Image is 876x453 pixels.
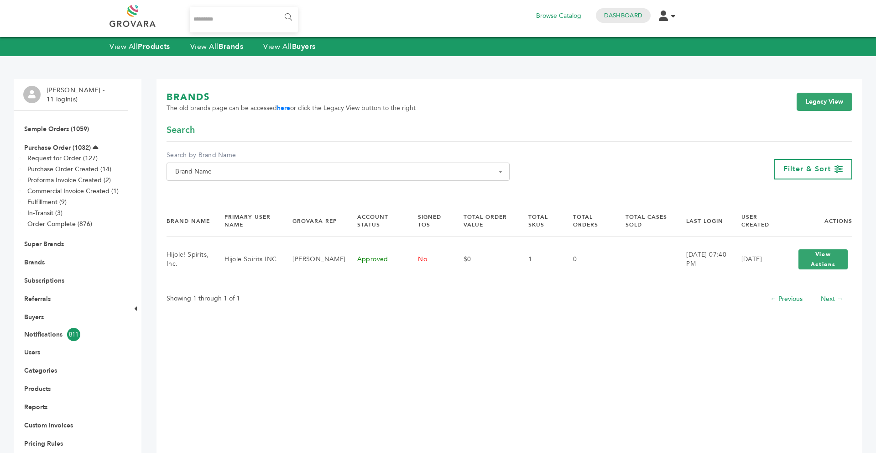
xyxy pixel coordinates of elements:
[47,86,107,104] li: [PERSON_NAME] - 11 login(s)
[730,205,782,237] th: User Created
[675,237,730,282] td: [DATE] 07:40 PM
[281,237,345,282] td: [PERSON_NAME]
[24,385,51,393] a: Products
[27,176,111,184] a: Proforma Invoice Created (2)
[407,237,452,282] td: No
[138,42,170,52] strong: Products
[24,439,63,448] a: Pricing Rules
[27,187,119,195] a: Commercial Invoice Created (1)
[167,163,510,181] span: Brand Name
[24,313,44,321] a: Buyers
[562,237,614,282] td: 0
[24,240,64,248] a: Super Brands
[213,237,281,282] td: Hijole Spirits INC
[517,205,561,237] th: Total SKUs
[27,154,98,163] a: Request for Order (127)
[24,421,73,430] a: Custom Invoices
[821,295,843,303] a: Next →
[27,165,111,174] a: Purchase Order Created (14)
[797,93,852,111] a: Legacy View
[24,403,47,411] a: Reports
[536,11,581,21] a: Browse Catalog
[219,42,243,52] strong: Brands
[346,205,407,237] th: Account Status
[24,348,40,357] a: Users
[604,11,642,20] a: Dashboard
[109,42,170,52] a: View AllProducts
[24,143,91,152] a: Purchase Order (1032)
[263,42,316,52] a: View AllBuyers
[517,237,561,282] td: 1
[292,42,316,52] strong: Buyers
[167,205,213,237] th: Brand Name
[452,205,517,237] th: Total Order Value
[67,328,80,341] span: 811
[167,124,195,137] span: Search
[770,295,803,303] a: ← Previous
[407,205,452,237] th: Signed TOS
[730,237,782,282] td: [DATE]
[798,249,848,269] button: View Actions
[167,91,416,104] h1: BRANDS
[27,209,63,217] a: In-Transit (3)
[562,205,614,237] th: Total Orders
[24,258,45,267] a: Brands
[452,237,517,282] td: $0
[190,7,298,32] input: Search...
[24,125,89,133] a: Sample Orders (1059)
[614,205,675,237] th: Total Cases Sold
[23,86,41,103] img: profile.png
[783,164,831,174] span: Filter & Sort
[167,151,510,160] label: Search by Brand Name
[167,237,213,282] td: Hijole! Spirits, Inc.
[172,165,505,178] span: Brand Name
[27,198,67,206] a: Fulfillment (9)
[24,276,64,285] a: Subscriptions
[277,104,290,112] a: here
[167,104,416,113] span: The old brands page can be accessed or click the Legacy View button to the right
[24,366,57,375] a: Categories
[27,220,92,228] a: Order Complete (876)
[24,295,51,303] a: Referrals
[213,205,281,237] th: Primary User Name
[675,205,730,237] th: Last Login
[782,205,852,237] th: Actions
[346,237,407,282] td: Approved
[167,293,240,304] p: Showing 1 through 1 of 1
[190,42,244,52] a: View AllBrands
[281,205,345,237] th: Grovara Rep
[24,328,117,341] a: Notifications811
